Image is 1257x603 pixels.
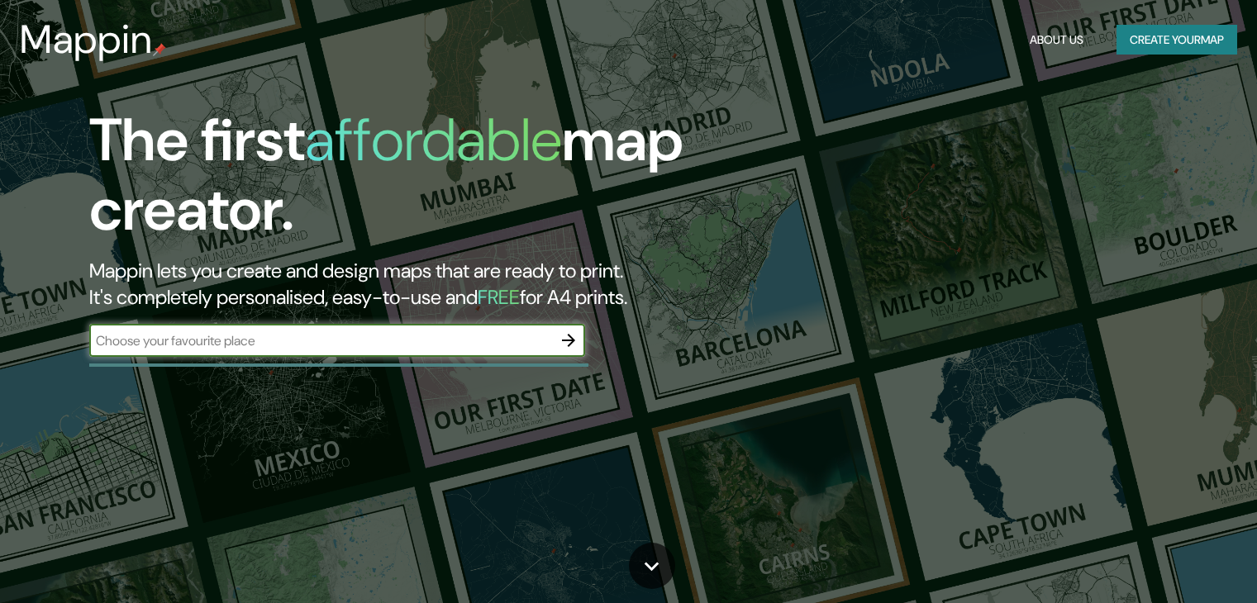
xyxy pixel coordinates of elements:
input: Choose your favourite place [89,331,552,350]
button: About Us [1023,25,1090,55]
h1: The first map creator. [89,106,718,258]
h5: FREE [478,284,520,310]
h2: Mappin lets you create and design maps that are ready to print. It's completely personalised, eas... [89,258,718,311]
img: mappin-pin [153,43,166,56]
h3: Mappin [20,17,153,63]
h1: affordable [305,102,562,178]
button: Create yourmap [1117,25,1237,55]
